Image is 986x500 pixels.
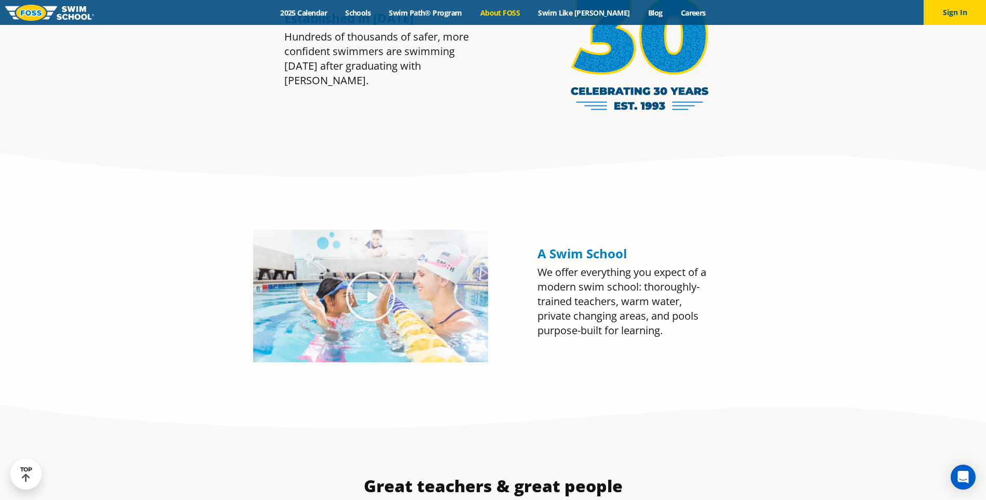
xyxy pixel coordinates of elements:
[380,8,471,18] a: Swim Path® Program
[537,265,714,338] p: We offer everything you expect of a modern swim school: thoroughly-trained teachers, warm water, ...
[253,230,488,362] img: Olympian Regan Smith, FOSS
[271,8,336,18] a: 2025 Calendar
[639,8,672,18] a: Blog
[537,245,627,262] span: A Swim School
[336,8,380,18] a: Schools
[345,270,397,322] div: Play Video about Olympian Regan Smith, FOSS
[20,466,32,482] div: TOP
[284,30,478,88] div: Hundreds of thousands of safer, more confident swimmers are swimming [DATE] after graduating with...
[672,8,715,18] a: Careers
[951,465,976,490] div: Open Intercom Messenger
[529,8,639,18] a: Swim Like [PERSON_NAME]
[471,8,529,18] a: About FOSS
[5,5,94,21] img: FOSS Swim School Logo
[248,476,739,496] h3: Great teachers & great people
